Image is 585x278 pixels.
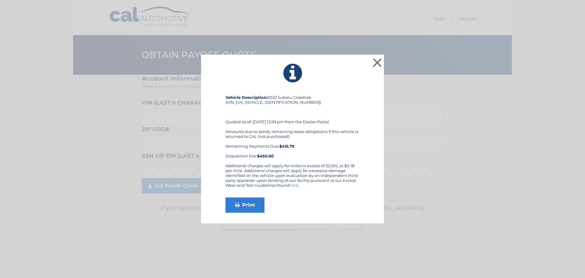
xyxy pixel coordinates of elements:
div: Additional charges will apply for miles in excess of 32,505, at $0.18 per mile. Additional charge... [225,163,360,193]
b: $415.79 [279,144,294,149]
a: here [289,183,298,188]
strong: Vehicle Description: [225,95,268,100]
div: Amounts due to satisfy remaining lease obligations if this vehicle is returned to CAL (not purcha... [225,129,360,158]
div: 2022 Subaru Crosstrek (VIN: [US_VEHICLE_IDENTIFICATION_NUMBER]) Quoted As of: [DATE] 12:59 pm fro... [225,95,360,163]
strong: $450.00 [257,153,274,158]
button: × [371,56,383,69]
a: Print [225,197,264,213]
